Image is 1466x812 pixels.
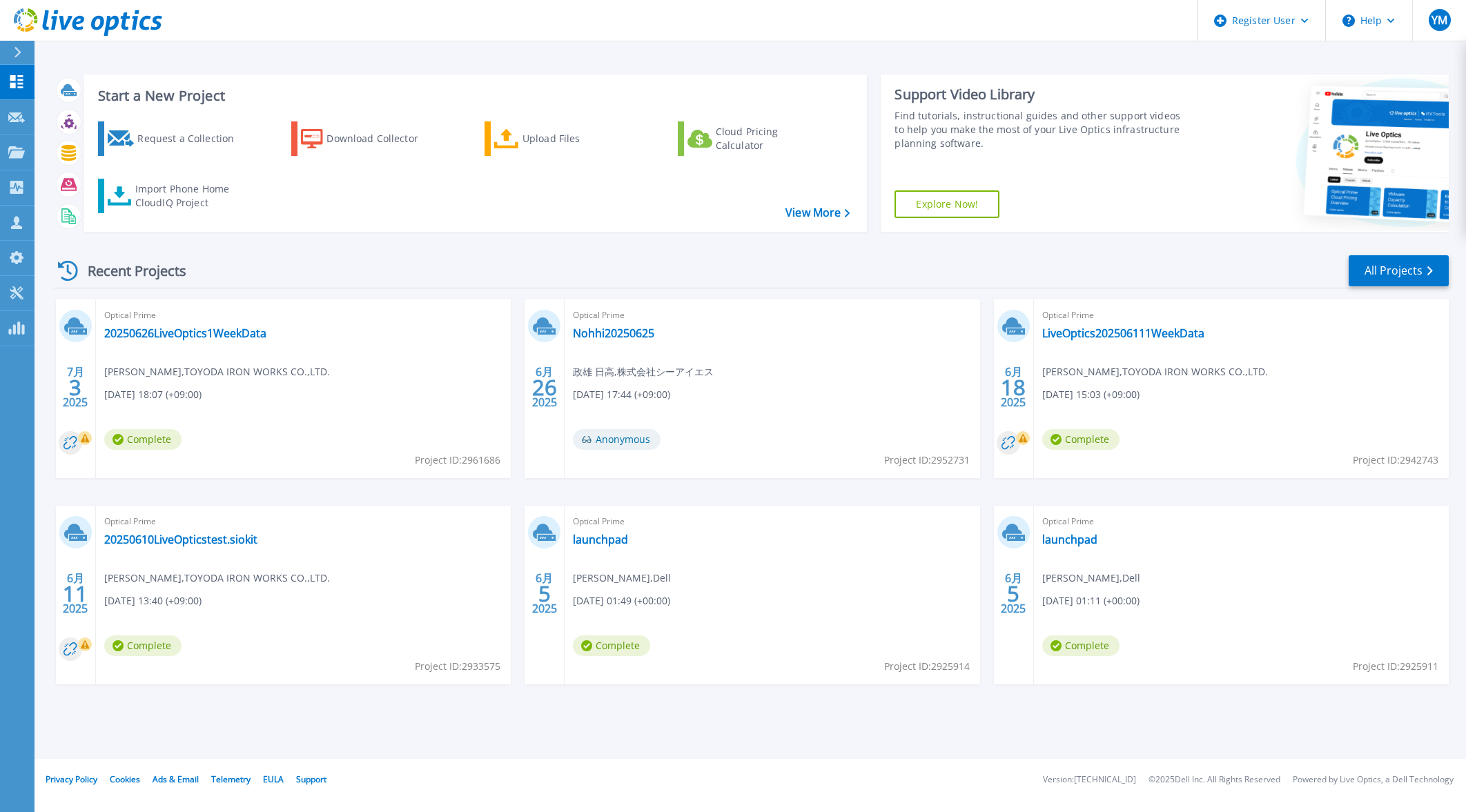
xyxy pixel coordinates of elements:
a: LiveOptics202506111WeekData [1042,326,1204,340]
a: Privacy Policy [46,773,97,785]
a: Request a Collection [98,121,252,156]
span: Optical Prime [573,514,971,529]
span: [DATE] 15:03 (+09:00) [1042,387,1140,402]
span: 3 [69,382,81,393]
a: View More [785,206,850,219]
span: Complete [1042,429,1120,450]
span: [DATE] 18:07 (+09:00) [104,387,202,402]
h3: Start a New Project [98,88,850,103]
span: [PERSON_NAME] , TOYODA IRON WORKS CO.,LTD. [104,571,330,586]
span: Project ID: 2925914 [884,659,970,674]
span: Complete [573,635,650,656]
li: Powered by Live Optics, a Dell Technology [1293,775,1454,784]
a: 20250626LiveOptics1WeekData [104,326,266,340]
span: 政雄 日高 , 株式会社シーアイエス [573,364,714,379]
div: Upload Files [522,125,633,152]
a: Cloud Pricing Calculator [678,121,832,156]
div: 6月 2025 [62,568,88,619]
span: Optical Prime [104,308,502,323]
a: Upload Files [485,121,638,156]
span: Project ID: 2961686 [415,453,500,468]
span: 11 [63,588,88,600]
span: 26 [532,382,557,393]
span: Project ID: 2952731 [884,453,970,468]
a: Support [296,773,326,785]
span: 18 [1001,382,1026,393]
a: launchpad [1042,533,1097,546]
div: 6月 2025 [531,568,558,619]
span: [DATE] 01:49 (+00:00) [573,593,670,608]
div: 6月 2025 [531,362,558,413]
span: [DATE] 13:40 (+09:00) [104,593,202,608]
span: 5 [1007,588,1019,600]
a: Nohhi20250625 [573,326,654,340]
a: Ads & Email [153,773,199,785]
span: Project ID: 2925911 [1353,659,1438,674]
div: Request a Collection [137,125,248,152]
a: 20250610LiveOpticstest.siokit [104,533,257,546]
span: Optical Prime [1042,514,1440,529]
span: Complete [104,635,182,656]
span: Project ID: 2933575 [415,659,500,674]
div: Recent Projects [53,254,205,288]
span: [PERSON_NAME] , TOYODA IRON WORKS CO.,LTD. [1042,364,1268,379]
li: © 2025 Dell Inc. All Rights Reserved [1149,775,1280,784]
span: [PERSON_NAME] , Dell [1042,571,1140,586]
a: Telemetry [211,773,251,785]
span: Anonymous [573,429,661,450]
span: Complete [1042,635,1120,656]
a: All Projects [1349,255,1449,286]
span: 5 [538,588,551,600]
div: Cloud Pricing Calculator [716,125,826,152]
a: Download Collector [291,121,445,156]
a: Cookies [110,773,140,785]
span: Optical Prime [1042,308,1440,323]
div: Import Phone Home CloudIQ Project [135,182,243,210]
span: [DATE] 17:44 (+09:00) [573,387,670,402]
span: Optical Prime [573,308,971,323]
div: Download Collector [326,125,437,152]
span: [DATE] 01:11 (+00:00) [1042,593,1140,608]
div: Support Video Library [895,86,1186,103]
div: 7月 2025 [62,362,88,413]
span: Optical Prime [104,514,502,529]
span: YM [1431,14,1447,26]
li: Version: [TECHNICAL_ID] [1043,775,1136,784]
span: [PERSON_NAME] , TOYODA IRON WORKS CO.,LTD. [104,364,330,379]
span: Project ID: 2942743 [1353,453,1438,468]
a: Explore Now! [895,190,999,218]
div: 6月 2025 [1000,362,1026,413]
a: EULA [263,773,284,785]
span: Complete [104,429,182,450]
div: 6月 2025 [1000,568,1026,619]
span: [PERSON_NAME] , Dell [573,571,671,586]
div: Find tutorials, instructional guides and other support videos to help you make the most of your L... [895,109,1186,150]
a: launchpad [573,533,628,546]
